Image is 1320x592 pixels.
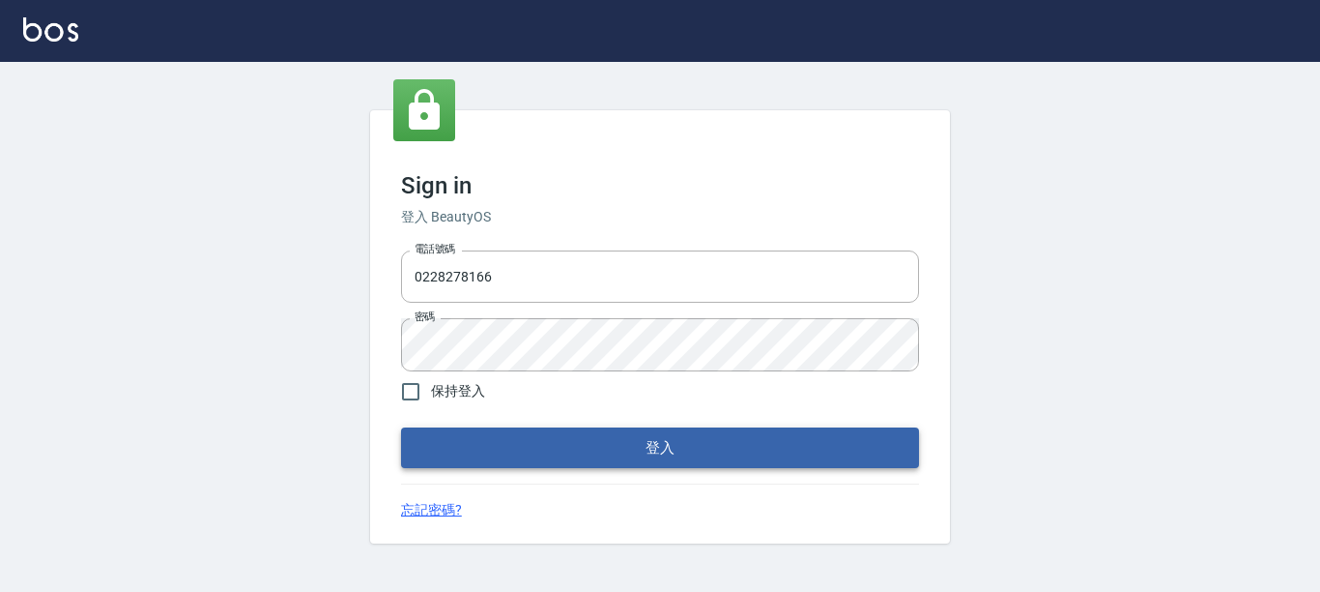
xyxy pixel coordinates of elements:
[23,17,78,42] img: Logo
[401,428,919,468] button: 登入
[431,381,485,401] span: 保持登入
[401,500,462,520] a: 忘記密碼?
[415,242,455,256] label: 電話號碼
[415,310,435,324] label: 密碼
[401,207,919,227] h6: 登入 BeautyOS
[401,172,919,199] h3: Sign in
